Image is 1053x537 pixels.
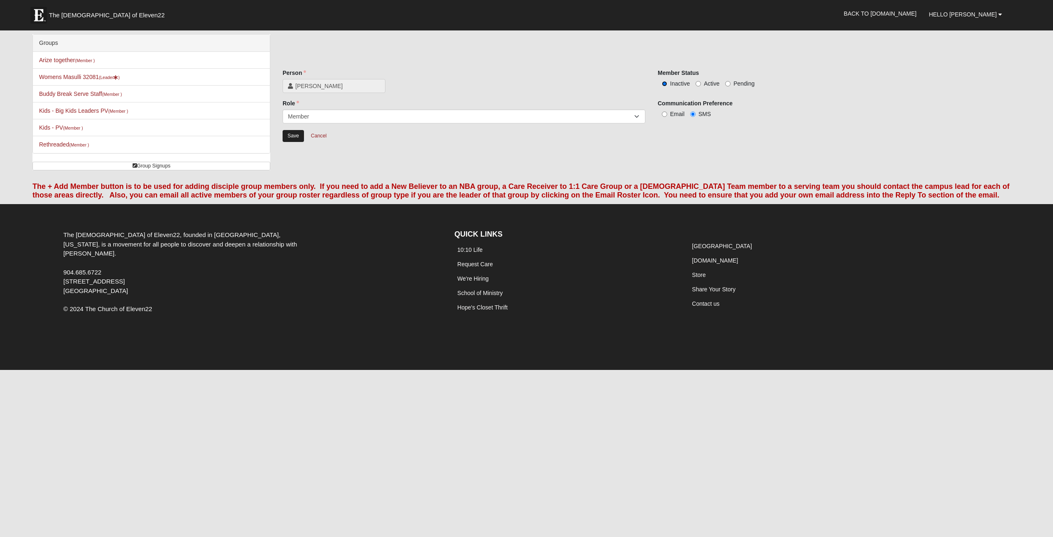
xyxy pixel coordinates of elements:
[929,11,997,18] span: Hello [PERSON_NAME]
[67,527,121,535] span: ViewState Size: 70 KB
[733,80,754,87] span: Pending
[658,99,733,107] label: Communication Preference
[102,92,122,97] small: (Member )
[1018,523,1033,535] a: Block Configuration (Alt-B)
[696,81,701,86] input: Active
[99,75,120,80] small: (Leader )
[658,69,699,77] label: Member Status
[8,528,58,534] a: Page Load Time: 0.82s
[662,112,667,117] input: Email
[692,243,752,249] a: [GEOGRAPHIC_DATA]
[39,74,120,80] a: Womens Masulli 32081(Leader)
[670,80,690,87] span: Inactive
[108,109,128,114] small: (Member )
[690,112,696,117] input: SMS
[457,290,503,296] a: School of Ministry
[39,141,89,148] a: Rethreaded(Member )
[698,111,711,117] span: SMS
[725,81,731,86] input: Pending
[39,107,128,114] a: Kids - Big Kids Leaders PV(Member )
[283,69,306,77] label: Person
[1033,523,1048,535] a: Page Properties (Alt+P)
[128,527,176,535] span: HTML Size: 149 KB
[692,286,735,293] a: Share Your Story
[39,57,95,63] a: Arize together(Member )
[283,99,299,107] label: Role
[69,142,89,147] small: (Member )
[455,230,677,239] h4: QUICK LINKS
[63,287,128,294] span: [GEOGRAPHIC_DATA]
[63,305,152,312] span: © 2024 The Church of Eleven22
[692,272,705,278] a: Store
[692,300,719,307] a: Contact us
[49,11,165,19] span: The [DEMOGRAPHIC_DATA] of Eleven22
[57,230,318,296] div: The [DEMOGRAPHIC_DATA] of Eleven22, founded in [GEOGRAPHIC_DATA], [US_STATE], is a movement for a...
[182,526,186,535] a: Web cache enabled
[30,7,47,23] img: Eleven22 logo
[837,3,923,24] a: Back to [DOMAIN_NAME]
[295,82,380,90] span: [PERSON_NAME]
[457,275,489,282] a: We're Hiring
[923,4,1008,25] a: Hello [PERSON_NAME]
[39,91,122,97] a: Buddy Break Serve Staff(Member )
[704,80,719,87] span: Active
[457,261,493,267] a: Request Care
[33,35,270,52] div: Groups
[32,162,270,170] a: Group Signups
[75,58,95,63] small: (Member )
[457,304,508,311] a: Hope's Closet Thrift
[32,182,1009,200] font: The + Add Member button is to be used for adding disciple group members only. If you need to add ...
[662,81,667,86] input: Inactive
[306,130,332,142] a: Cancel
[63,126,83,130] small: (Member )
[283,130,304,142] input: Alt+s
[692,257,738,264] a: [DOMAIN_NAME]
[457,246,483,253] a: 10:10 Life
[26,3,191,23] a: The [DEMOGRAPHIC_DATA] of Eleven22
[670,111,684,117] span: Email
[39,124,83,131] a: Kids - PV(Member )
